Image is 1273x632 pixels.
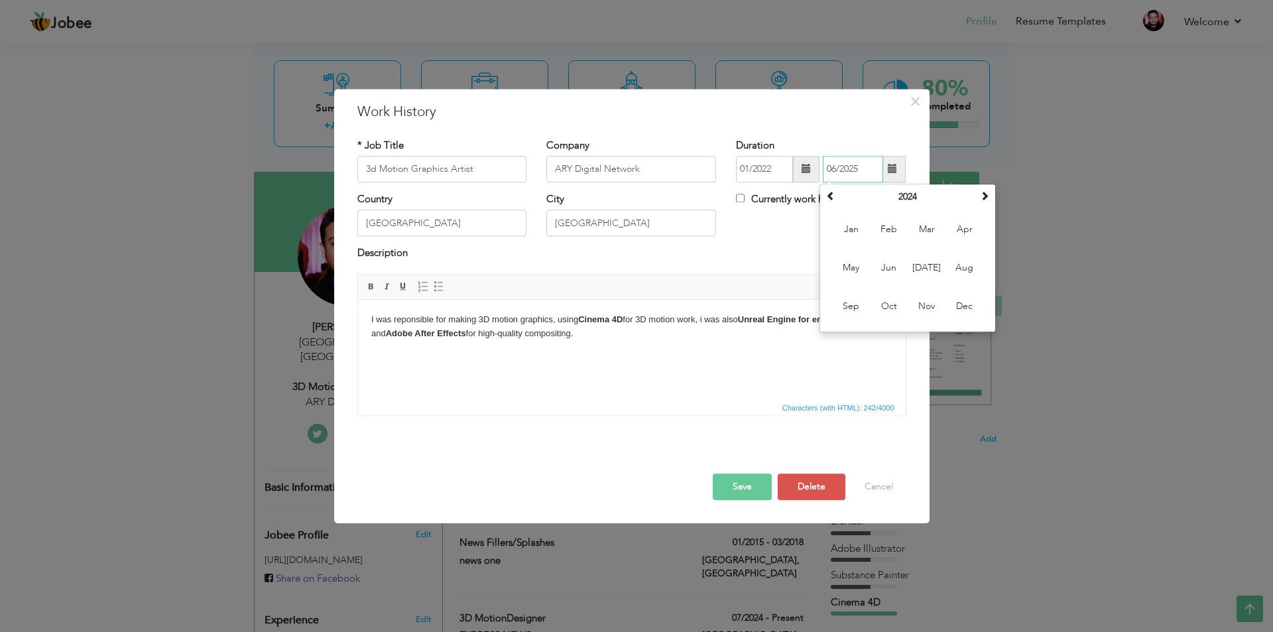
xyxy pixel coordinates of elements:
[947,212,983,247] span: Apr
[826,191,835,200] span: Previous Year
[357,139,404,153] label: * Job Title
[546,192,564,206] label: City
[823,156,883,182] input: Present
[380,279,394,294] a: Italic
[396,279,410,294] a: Underline
[909,288,945,324] span: Nov
[736,192,837,206] label: Currently work here
[947,250,983,286] span: Aug
[416,279,430,294] a: Insert/Remove Numbered List
[780,402,897,414] span: Characters (with HTML): 242/4000
[357,247,408,261] label: Description
[833,212,869,247] span: Jan
[871,288,907,324] span: Oct
[839,187,977,207] th: Select Year
[905,91,926,112] button: Close
[736,139,774,153] label: Duration
[947,288,983,324] span: Dec
[778,474,845,500] button: Delete
[432,279,446,294] a: Insert/Remove Bulleted List
[357,192,393,206] label: Country
[546,139,589,153] label: Company
[871,250,907,286] span: Jun
[833,250,869,286] span: May
[980,191,989,200] span: Next Year
[358,300,906,399] iframe: Rich Text Editor, workEditor
[851,474,906,500] button: Cancel
[910,90,921,113] span: ×
[364,279,379,294] a: Bold
[357,102,906,122] h3: Work History
[833,288,869,324] span: Sep
[909,212,945,247] span: Mar
[871,212,907,247] span: Feb
[780,402,898,414] div: Statistics
[713,474,772,500] button: Save
[909,250,945,286] span: [DATE]
[736,194,745,202] input: Currently work here
[736,156,793,182] input: From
